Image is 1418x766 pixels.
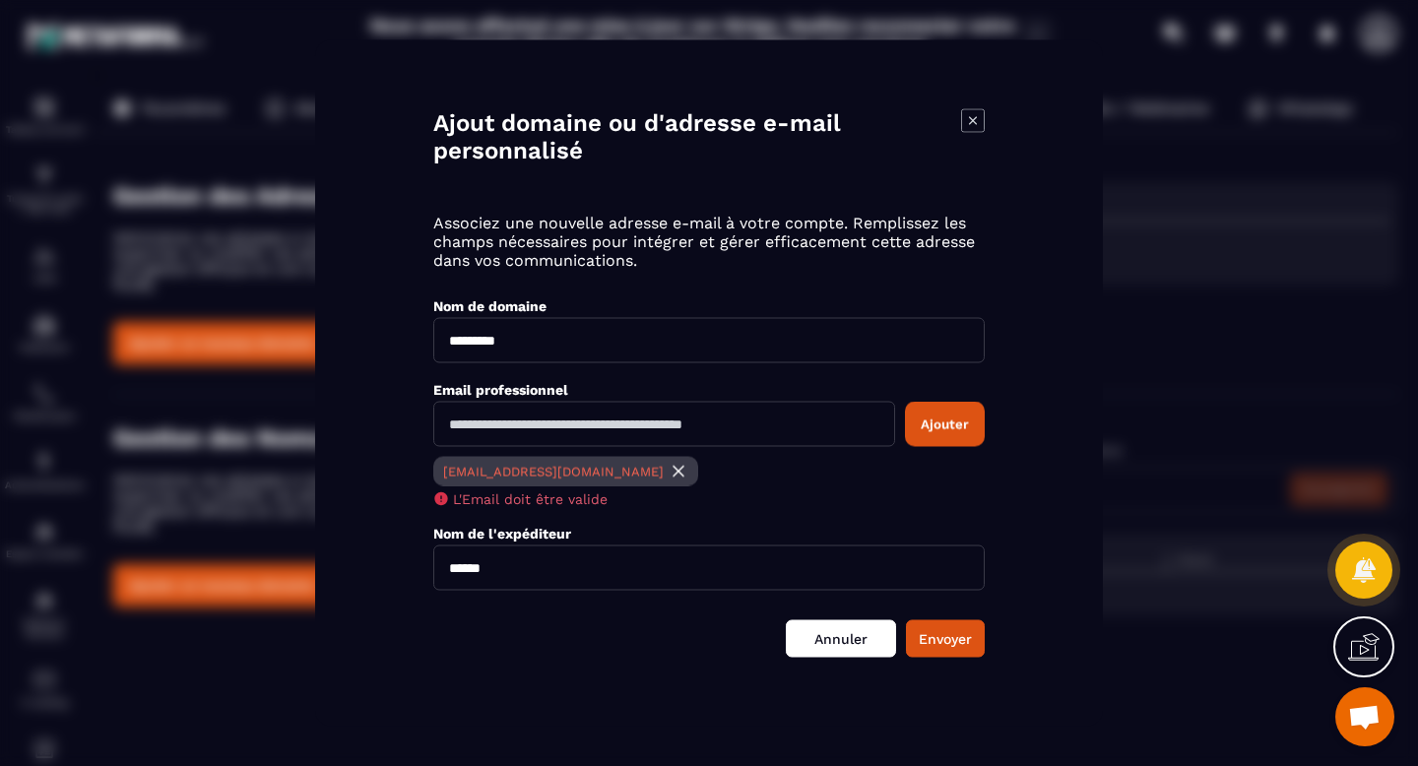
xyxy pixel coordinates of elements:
button: Ajouter [905,402,985,447]
p: L'Email doit être valide [453,491,608,507]
a: Ouvrir le chat [1335,687,1394,746]
label: Nom de domaine [433,298,547,314]
h4: Ajout domaine ou d'adresse e-mail personnalisé [433,109,961,164]
label: Email professionnel [433,382,568,398]
label: Nom de l'expéditeur [433,526,571,542]
a: Annuler [786,620,896,658]
p: Associez une nouvelle adresse e-mail à votre compte. Remplissez les champs nécessaires pour intég... [433,214,985,270]
p: [EMAIL_ADDRESS][DOMAIN_NAME] [443,464,664,479]
img: close [669,462,688,481]
button: Envoyer [906,620,985,658]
